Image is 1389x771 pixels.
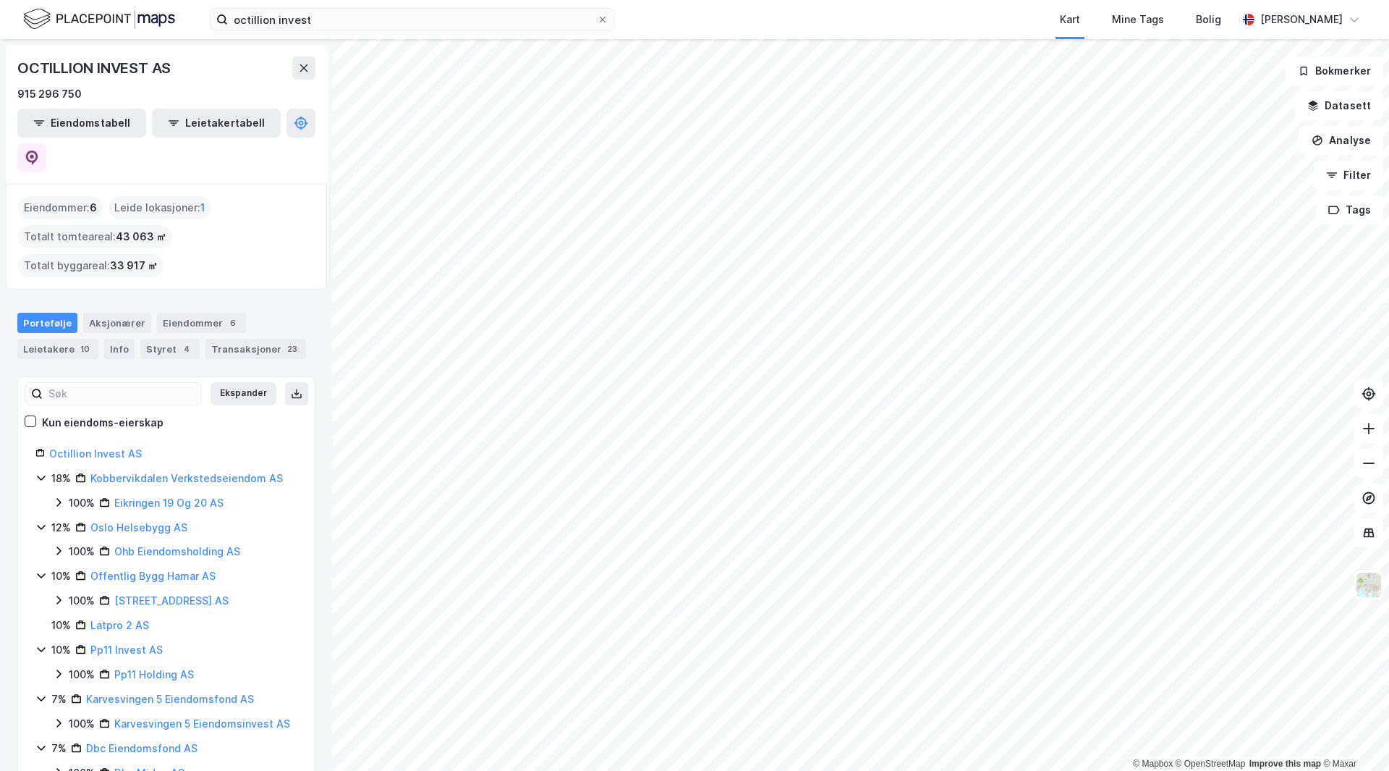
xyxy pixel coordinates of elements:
button: Tags [1316,195,1383,224]
div: 7% [51,740,67,757]
div: 100% [69,592,95,610]
div: Eiendommer : [18,196,103,219]
div: Leietakere [17,339,98,359]
div: 6 [226,316,240,330]
div: 100% [69,543,95,560]
button: Leietakertabell [152,109,281,138]
img: logo.f888ab2527a4732fd821a326f86c7f29.svg [23,7,175,32]
div: Kontrollprogram for chat [1317,702,1389,771]
div: 10% [51,641,71,659]
a: Kobbervikdalen Verkstedseiendom AS [90,472,283,484]
div: Leide lokasjoner : [109,196,211,219]
a: Octillion Invest AS [49,447,142,460]
div: Kun eiendoms-eierskap [42,414,163,431]
a: Karvesvingen 5 Eiendomsinvest AS [114,717,290,730]
div: Totalt byggareal : [18,254,163,277]
a: Ohb Eiendomsholding AS [114,545,240,557]
div: Bolig [1196,11,1221,28]
input: Søk på adresse, matrikkel, gårdeiere, leietakere eller personer [228,9,597,30]
div: 915 296 750 [17,85,82,103]
div: 100% [69,494,95,512]
a: OpenStreetMap [1176,759,1246,769]
iframe: Chat Widget [1317,702,1389,771]
div: [PERSON_NAME] [1260,11,1343,28]
input: Søk [43,383,201,405]
span: 33 917 ㎡ [110,257,158,274]
div: 10% [51,568,71,585]
span: 43 063 ㎡ [116,228,166,245]
div: 100% [69,715,95,733]
a: Karvesvingen 5 Eiendomsfond AS [86,693,254,705]
div: Eiendommer [157,313,246,333]
div: 23 [284,342,300,356]
div: 18% [51,470,71,487]
div: Portefølje [17,313,77,333]
div: 10% [51,617,71,634]
a: Pp11 Holding AS [114,668,194,681]
img: Z [1355,571,1382,599]
a: Eikringen 19 Og 20 AS [114,497,224,509]
div: Totalt tomteareal : [18,225,172,248]
a: Mapbox [1133,759,1173,769]
span: 6 [90,199,97,216]
button: Ekspander [211,382,276,405]
button: Filter [1314,161,1383,190]
a: Dbc Eiendomsfond AS [86,742,197,754]
span: 1 [200,199,205,216]
div: 7% [51,691,67,708]
button: Bokmerker [1286,56,1383,85]
button: Datasett [1295,91,1383,120]
div: OCTILLION INVEST AS [17,56,174,80]
div: Kart [1060,11,1080,28]
a: Offentlig Bygg Hamar AS [90,570,216,582]
div: 10 [77,342,93,356]
div: Mine Tags [1112,11,1164,28]
a: Pp11 Invest AS [90,644,163,656]
div: 100% [69,666,95,683]
button: Eiendomstabell [17,109,146,138]
div: Info [104,339,135,359]
div: Transaksjoner [205,339,306,359]
a: Latpro 2 AS [90,619,149,631]
a: Improve this map [1249,759,1321,769]
div: 4 [179,342,194,356]
button: Analyse [1299,126,1383,155]
div: 12% [51,519,71,536]
div: Styret [140,339,200,359]
a: [STREET_ADDRESS] AS [114,594,229,607]
a: Oslo Helsebygg AS [90,521,187,534]
div: Aksjonærer [83,313,151,333]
